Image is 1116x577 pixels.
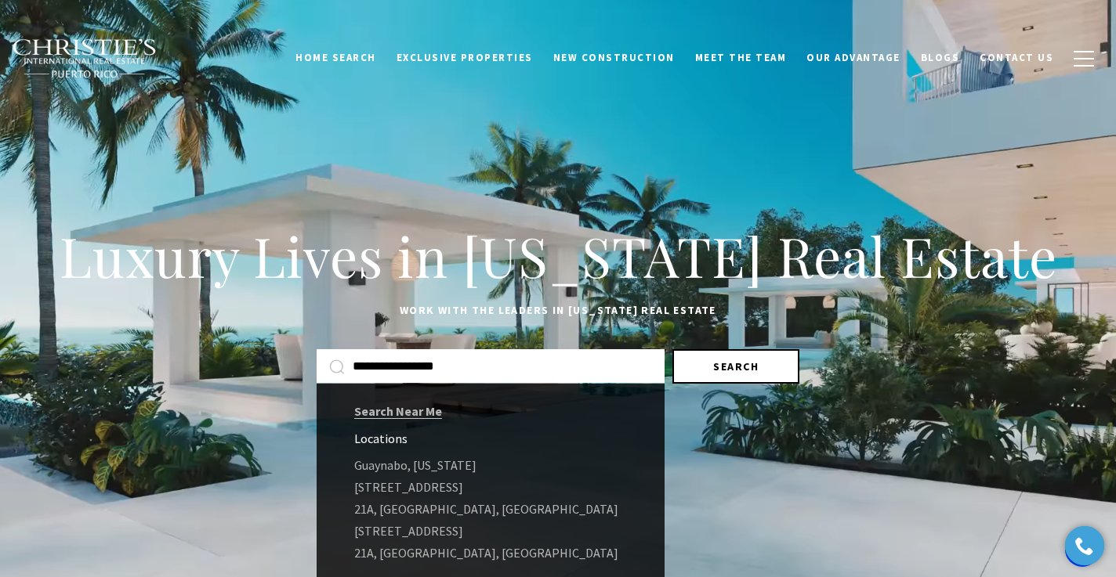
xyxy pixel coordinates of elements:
[796,43,911,73] a: Our Advantage
[317,476,665,498] a: [STREET_ADDRESS]
[354,403,442,419] a: Search Near Me
[49,222,1067,290] h1: Luxury Lives in [US_STATE] Real Estate
[285,43,386,73] a: Home Search
[317,542,665,564] a: 21A, [GEOGRAPHIC_DATA], [GEOGRAPHIC_DATA]
[49,301,1067,320] p: Work with the leaders in [US_STATE] Real Estate
[354,431,611,446] div: Locations
[921,51,960,64] span: Blogs
[685,43,797,73] a: Meet the Team
[672,349,799,384] button: Search
[353,356,652,377] input: Search by Address, City, or Neighborhood
[806,51,900,64] span: Our Advantage
[317,454,665,476] a: Guaynabo, [US_STATE]
[1063,36,1104,81] button: button
[911,43,970,73] a: Blogs
[543,43,685,73] a: New Construction
[12,38,158,79] img: Christie's International Real Estate black text logo
[386,43,543,73] a: Exclusive Properties
[317,498,665,520] a: 21A, [GEOGRAPHIC_DATA], [GEOGRAPHIC_DATA]
[397,51,533,64] span: Exclusive Properties
[317,520,665,542] a: [STREET_ADDRESS]
[553,51,675,64] span: New Construction
[980,51,1053,64] span: Contact Us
